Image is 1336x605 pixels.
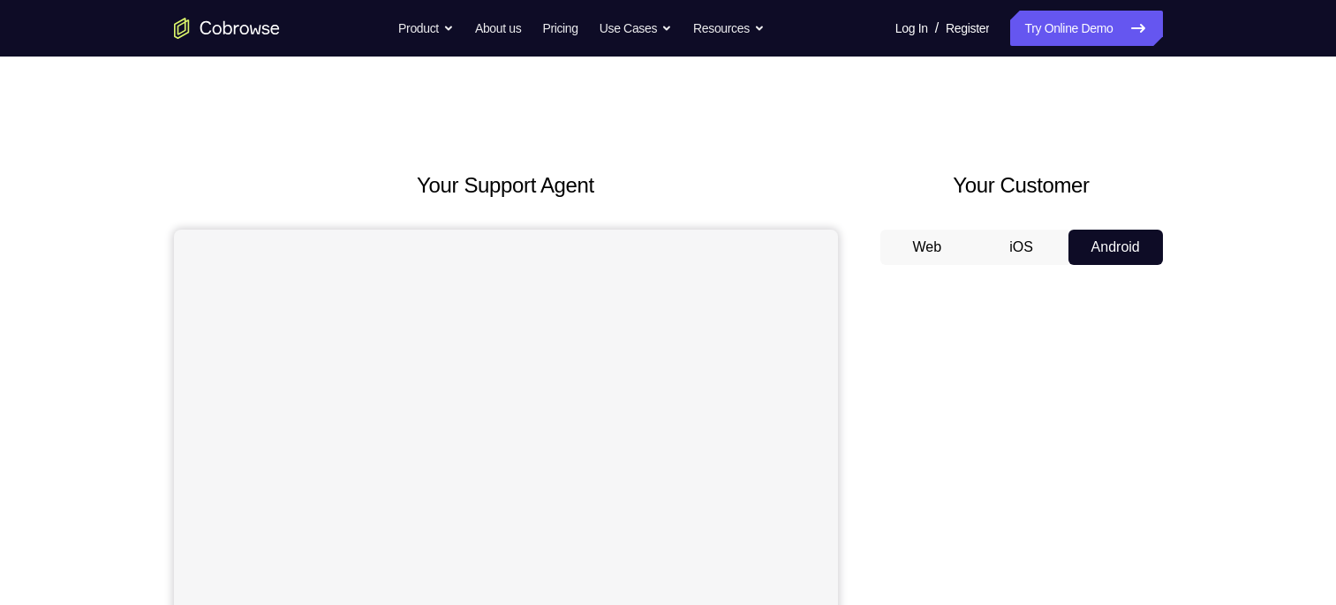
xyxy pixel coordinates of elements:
[1010,11,1162,46] a: Try Online Demo
[174,18,280,39] a: Go to the home page
[946,11,989,46] a: Register
[1068,230,1163,265] button: Android
[935,18,939,39] span: /
[974,230,1068,265] button: iOS
[542,11,577,46] a: Pricing
[398,11,454,46] button: Product
[475,11,521,46] a: About us
[880,230,975,265] button: Web
[895,11,928,46] a: Log In
[174,170,838,201] h2: Your Support Agent
[880,170,1163,201] h2: Your Customer
[693,11,765,46] button: Resources
[600,11,672,46] button: Use Cases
